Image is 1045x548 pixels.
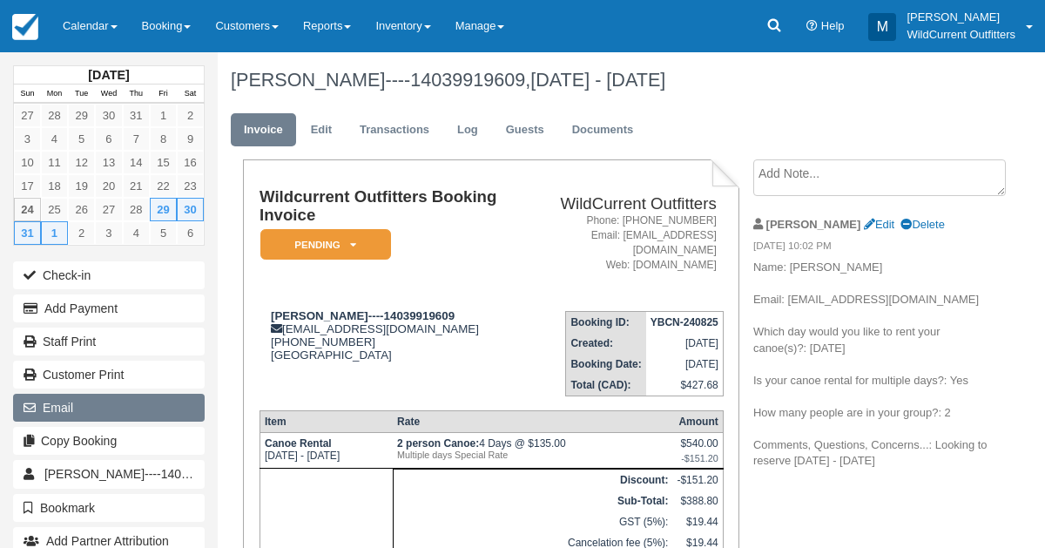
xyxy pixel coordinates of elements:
a: 27 [95,198,122,221]
a: 7 [123,127,150,151]
a: 17 [14,174,41,198]
td: $427.68 [646,375,724,396]
td: [DATE] - [DATE] [260,433,393,469]
a: 29 [68,104,95,127]
a: 31 [123,104,150,127]
strong: [DATE] [88,68,129,82]
p: Name: [PERSON_NAME] Email: [EMAIL_ADDRESS][DOMAIN_NAME] Which day would you like to rent your can... [753,260,988,470]
a: Pending [260,228,385,260]
button: Check-in [13,261,205,289]
strong: YBCN-240825 [651,316,718,328]
strong: 2 person Canoe [397,437,479,450]
a: 23 [177,174,204,198]
th: Discount: [393,470,672,491]
td: [DATE] [646,333,724,354]
a: Documents [559,113,647,147]
a: Invoice [231,113,296,147]
a: 27 [14,104,41,127]
th: Booking ID: [566,312,646,334]
em: Pending [260,229,391,260]
a: 20 [95,174,122,198]
a: Log [444,113,491,147]
td: [DATE] [646,354,724,375]
a: 21 [123,174,150,198]
a: 5 [150,221,177,245]
a: 13 [95,151,122,174]
a: 14 [123,151,150,174]
a: 3 [95,221,122,245]
a: 19 [68,174,95,198]
th: Sat [177,85,204,104]
em: -$151.20 [677,453,718,463]
th: Sun [14,85,41,104]
a: 25 [41,198,68,221]
a: 2 [68,221,95,245]
a: 6 [95,127,122,151]
p: [PERSON_NAME] [907,9,1015,26]
th: Sub-Total: [393,490,672,511]
a: Edit [864,218,894,231]
a: 12 [68,151,95,174]
th: Wed [95,85,122,104]
button: Email [13,394,205,422]
em: Multiple days Special Rate [397,450,668,460]
div: M [868,13,896,41]
a: 3 [14,127,41,151]
th: Rate [393,411,672,433]
th: Total (CAD): [566,375,646,396]
th: Mon [41,85,68,104]
h1: Wildcurrent Outfitters Booking Invoice [260,188,522,224]
a: 22 [150,174,177,198]
a: 31 [14,221,41,245]
th: Amount [672,411,723,433]
i: Help [806,21,818,32]
strong: Canoe Rental [265,437,332,450]
img: checkfront-main-nav-mini-logo.png [12,14,38,40]
address: Phone: [PHONE_NUMBER] Email: [EMAIL_ADDRESS][DOMAIN_NAME] Web: [DOMAIN_NAME] [529,213,717,274]
p: WildCurrent Outfitters [907,26,1015,44]
th: Thu [123,85,150,104]
span: [DATE] - [DATE] [530,69,665,91]
th: Item [260,411,393,433]
div: [EMAIL_ADDRESS][DOMAIN_NAME] [PHONE_NUMBER] [GEOGRAPHIC_DATA] [260,309,522,362]
a: 15 [150,151,177,174]
span: [PERSON_NAME]----14039919609 [44,467,235,481]
h2: WildCurrent Outfitters [529,195,717,213]
a: 1 [41,221,68,245]
a: Transactions [347,113,442,147]
a: Staff Print [13,328,205,355]
button: Copy Booking [13,427,205,455]
a: 6 [177,221,204,245]
button: Add Payment [13,294,205,322]
span: Help [821,19,845,32]
a: 2 [177,104,204,127]
div: $540.00 [677,437,718,463]
a: 10 [14,151,41,174]
a: [PERSON_NAME]----14039919609 [13,460,205,488]
td: 4 Days @ $135.00 [393,433,672,469]
a: 30 [95,104,122,127]
a: Edit [298,113,345,147]
th: Created: [566,333,646,354]
button: Bookmark [13,494,205,522]
em: [DATE] 10:02 PM [753,239,988,258]
a: Guests [493,113,557,147]
a: Delete [900,218,944,231]
a: 4 [123,221,150,245]
a: 1 [150,104,177,127]
td: $19.44 [672,511,723,532]
a: 18 [41,174,68,198]
strong: [PERSON_NAME] [766,218,861,231]
a: 11 [41,151,68,174]
a: 30 [177,198,204,221]
h1: [PERSON_NAME]----14039919609, [231,70,988,91]
a: 26 [68,198,95,221]
a: 5 [68,127,95,151]
a: Customer Print [13,361,205,389]
a: 29 [150,198,177,221]
td: -$151.20 [672,470,723,491]
a: 4 [41,127,68,151]
th: Booking Date: [566,354,646,375]
a: 28 [41,104,68,127]
a: 16 [177,151,204,174]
